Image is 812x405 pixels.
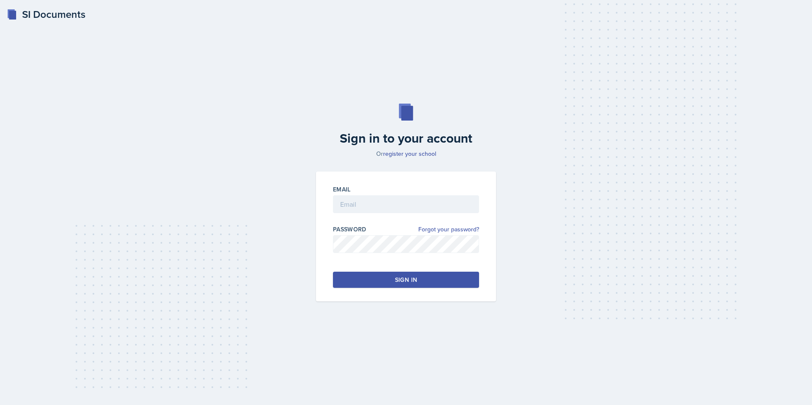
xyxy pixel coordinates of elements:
[7,7,85,22] a: SI Documents
[311,149,501,158] p: Or
[333,195,479,213] input: Email
[333,272,479,288] button: Sign in
[333,185,351,194] label: Email
[333,225,367,233] label: Password
[311,131,501,146] h2: Sign in to your account
[395,276,417,284] div: Sign in
[383,149,436,158] a: register your school
[418,225,479,234] a: Forgot your password?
